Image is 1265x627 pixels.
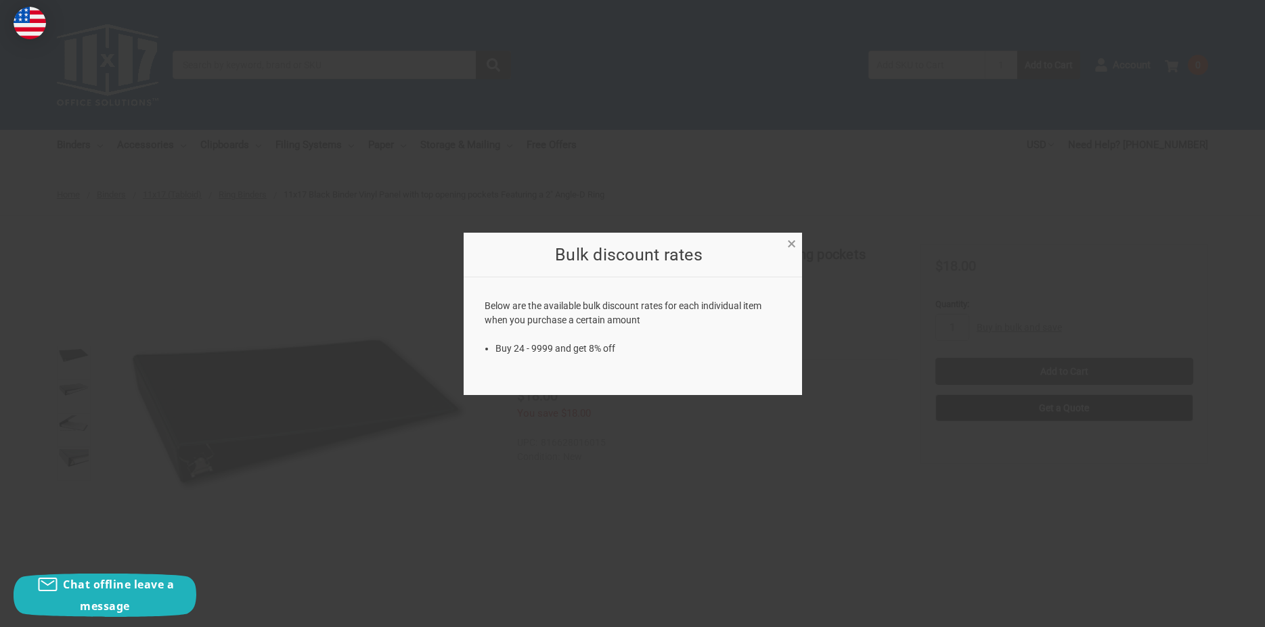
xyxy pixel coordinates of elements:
a: Close [784,235,799,250]
button: Chat offline leave a message [14,574,196,617]
span: × [787,234,796,254]
li: Buy 24 - 9999 and get 8% off [495,342,780,356]
p: Below are the available bulk discount rates for each individual item when you purchase a certain ... [485,299,780,327]
span: Chat offline leave a message [63,577,174,613]
iframe: Google Customer Reviews [1153,590,1265,627]
h2: Bulk discount rates [485,242,773,268]
img: duty and tax information for United States [14,7,46,39]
